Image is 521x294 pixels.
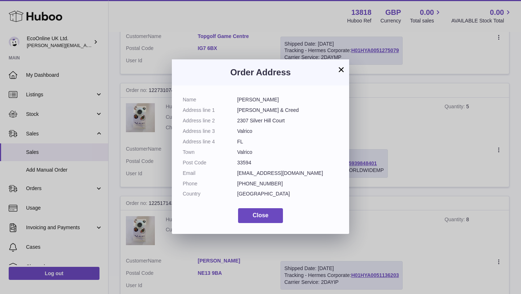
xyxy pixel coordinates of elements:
dd: Valrico [237,149,339,156]
dd: [PHONE_NUMBER] [237,180,339,187]
dt: Address line 1 [183,107,237,114]
dd: Valrico [237,128,339,135]
dt: Post Code [183,159,237,166]
dd: 33594 [237,159,339,166]
button: × [337,65,346,74]
dt: Town [183,149,237,156]
button: Close [238,208,283,223]
dd: [PERSON_NAME] [237,96,339,103]
dt: Email [183,170,237,177]
dd: 2307 Silver Hill Court [237,117,339,124]
dt: Country [183,190,237,197]
dd: [GEOGRAPHIC_DATA] [237,190,339,197]
span: Close [253,212,268,218]
dd: [PERSON_NAME] & Creed [237,107,339,114]
dt: Address line 4 [183,138,237,145]
dd: FL [237,138,339,145]
dt: Phone [183,180,237,187]
dt: Address line 3 [183,128,237,135]
dd: [EMAIL_ADDRESS][DOMAIN_NAME] [237,170,339,177]
dt: Address line 2 [183,117,237,124]
h3: Order Address [183,67,338,78]
dt: Name [183,96,237,103]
